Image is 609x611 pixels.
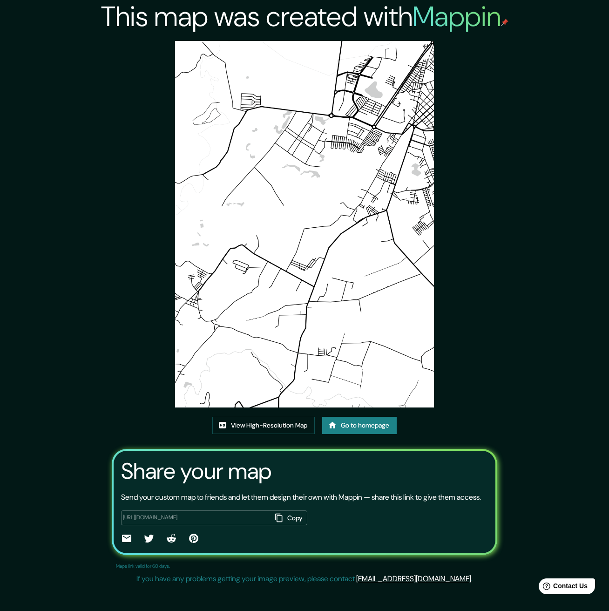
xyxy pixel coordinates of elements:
[175,41,434,407] img: created-map
[136,573,473,584] p: If you have any problems getting your image preview, please contact .
[116,563,170,570] p: Maps link valid for 60 days.
[271,510,307,526] button: Copy
[121,458,271,484] h3: Share your map
[212,417,315,434] a: View High-Resolution Map
[526,575,599,601] iframe: Help widget launcher
[121,492,481,503] p: Send your custom map to friends and let them design their own with Mappin — share this link to gi...
[356,574,471,584] a: [EMAIL_ADDRESS][DOMAIN_NAME]
[501,19,508,26] img: mappin-pin
[322,417,397,434] a: Go to homepage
